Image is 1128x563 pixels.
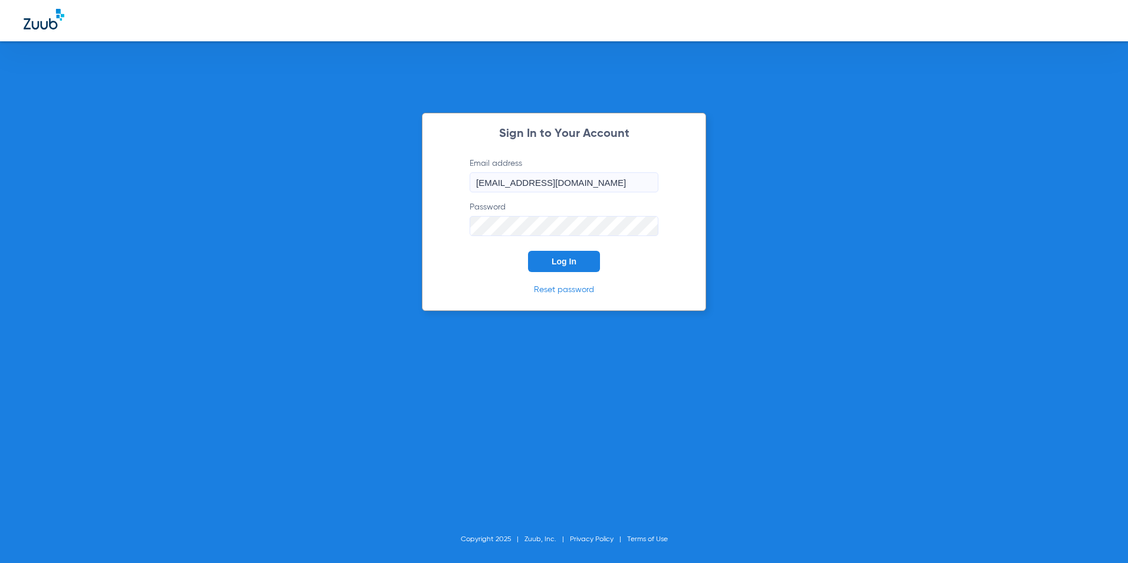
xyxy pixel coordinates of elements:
[534,286,594,294] a: Reset password
[528,251,600,272] button: Log In
[470,172,658,192] input: Email address
[24,9,64,30] img: Zuub Logo
[524,533,570,545] li: Zuub, Inc.
[570,536,614,543] a: Privacy Policy
[470,216,658,236] input: Password
[552,257,576,266] span: Log In
[627,536,668,543] a: Terms of Use
[470,201,658,236] label: Password
[452,128,676,140] h2: Sign In to Your Account
[461,533,524,545] li: Copyright 2025
[470,158,658,192] label: Email address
